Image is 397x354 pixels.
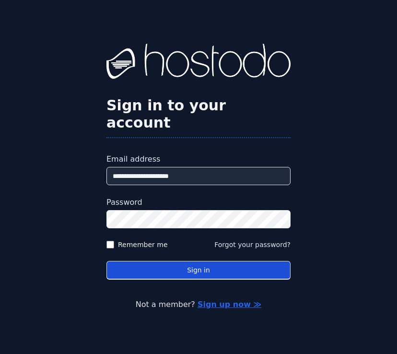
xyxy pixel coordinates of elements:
label: Password [106,197,291,208]
label: Remember me [118,240,168,249]
img: Hostodo [106,44,291,82]
button: Forgot your password? [214,240,291,249]
a: Sign up now ≫ [198,300,261,309]
button: Sign in [106,261,291,280]
label: Email address [106,153,291,165]
p: Not a member? [12,299,385,310]
h2: Sign in to your account [106,97,291,131]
